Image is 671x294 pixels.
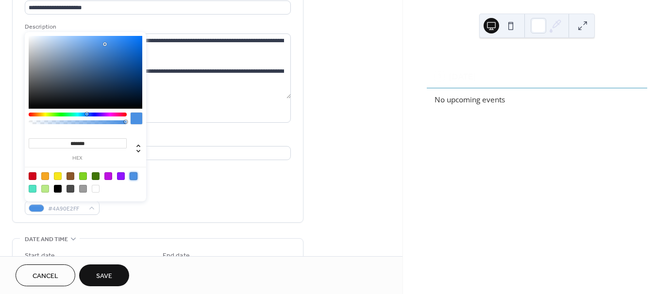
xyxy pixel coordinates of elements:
div: #BD10E0 [104,172,112,180]
div: #9B9B9B [79,185,87,193]
button: Save [79,264,129,286]
label: hex [29,156,127,161]
div: End date [163,251,190,261]
div: #4A90E2 [130,172,137,180]
span: #4A90E2FF [48,204,84,214]
div: #4A4A4A [67,185,74,193]
button: Cancel [16,264,75,286]
div: #50E3C2 [29,185,36,193]
div: #FFFFFF [92,185,100,193]
div: #7ED321 [79,172,87,180]
div: #000000 [54,185,62,193]
div: Start date [25,251,55,261]
div: #F5A623 [41,172,49,180]
div: #B8E986 [41,185,49,193]
span: Cancel [33,271,58,281]
div: UPCOMING EVENTS [427,52,647,65]
div: Location [25,134,289,145]
div: #9013FE [117,172,125,180]
div: #F8E71C [54,172,62,180]
div: #D0021B [29,172,36,180]
span: Date and time [25,234,68,245]
div: Description [25,22,289,32]
div: No upcoming events [435,94,639,105]
span: Save [96,271,112,281]
div: #417505 [92,172,100,180]
div: #8B572A [67,172,74,180]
